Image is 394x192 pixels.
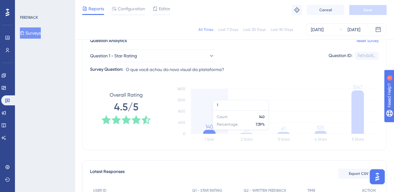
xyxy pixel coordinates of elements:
tspan: 140 [206,123,213,129]
tspan: 105 [317,125,324,131]
tspan: 35 [244,127,249,132]
button: Question 1 - Star Rating [90,50,215,62]
text: 2 Stars [241,137,253,142]
tspan: 1600 [177,87,185,91]
tspan: 800 [178,109,185,113]
span: Configuration [118,5,145,12]
tspan: 1200 [177,98,185,102]
span: Overall Rating [110,91,143,99]
text: 4 Stars [315,137,327,142]
span: Reports [88,5,104,12]
button: Cancel [307,5,344,15]
span: Latest Responses [90,168,125,179]
div: Survey Question: [90,66,123,73]
span: Cancel [319,7,332,12]
span: Question 1 - Star Rating [90,52,137,60]
div: [DATE] [348,26,360,33]
div: Last 7 Days [218,27,238,32]
div: Last 90 Days [271,27,293,32]
span: Export CSV [349,171,368,176]
span: Editor [159,5,170,12]
button: Surveys [20,27,41,39]
tspan: 400 [178,120,185,125]
span: Need Help? [15,2,39,9]
div: All Times [198,27,213,32]
a: Reset Survey [357,38,379,43]
tspan: 0 [183,132,185,136]
button: Save [349,5,387,15]
span: O que você achou do novo visual da plataforma? [126,66,224,73]
div: Last 30 Days [243,27,266,32]
text: 1 Star [205,137,214,142]
text: 3 Stars [278,137,290,142]
span: Question Analytics [90,37,127,45]
tspan: 67 [281,126,286,132]
button: Export CSV [338,169,379,179]
iframe: UserGuiding AI Assistant Launcher [368,167,387,186]
div: Question ID: [329,52,352,60]
tspan: 1547 [353,84,363,90]
span: 4.5/5 [114,100,138,114]
div: 7d7c5415... [358,53,376,58]
div: 1 [43,3,45,8]
span: Save [363,7,372,12]
text: 5 Stars [352,137,364,142]
div: [DATE] [311,26,324,33]
div: FEEDBACK [20,15,38,20]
